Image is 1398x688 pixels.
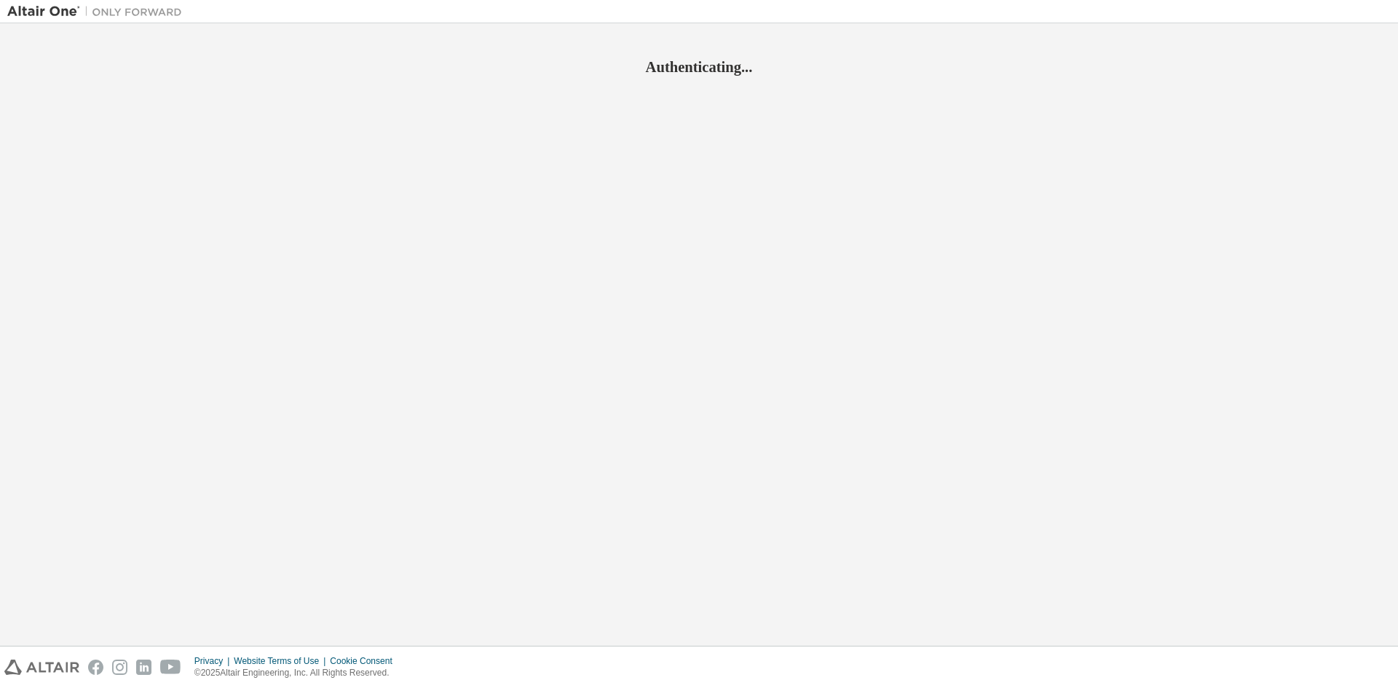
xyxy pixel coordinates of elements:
[194,655,234,667] div: Privacy
[194,667,401,679] p: © 2025 Altair Engineering, Inc. All Rights Reserved.
[4,660,79,675] img: altair_logo.svg
[234,655,330,667] div: Website Terms of Use
[160,660,181,675] img: youtube.svg
[330,655,400,667] div: Cookie Consent
[112,660,127,675] img: instagram.svg
[136,660,151,675] img: linkedin.svg
[7,58,1391,76] h2: Authenticating...
[88,660,103,675] img: facebook.svg
[7,4,189,19] img: Altair One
